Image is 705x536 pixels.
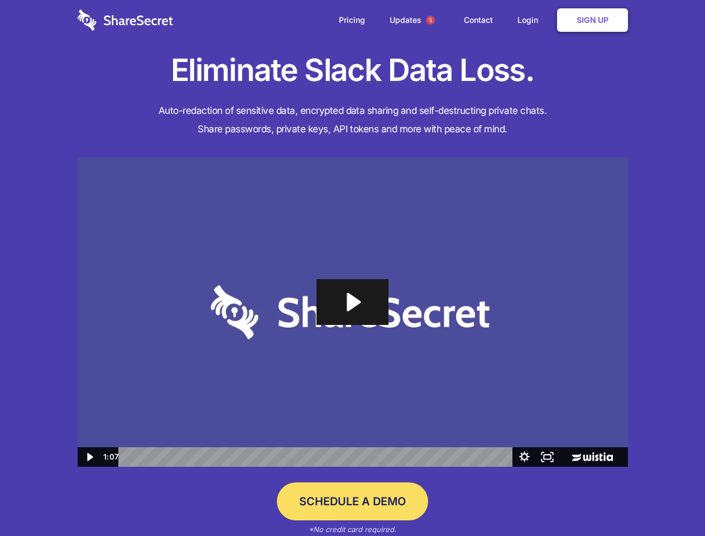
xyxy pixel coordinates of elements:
[649,480,692,523] iframe: Drift Widget Chat Controller
[536,447,559,467] button: Fullscreen
[513,447,536,467] button: Show settings menu
[78,102,628,138] h4: Auto-redaction of sensitive data, encrypted data sharing and self-destructing private chats. Shar...
[426,16,435,25] span: 1
[78,447,100,467] button: Play Video
[78,157,628,467] img: Sharesecret
[557,8,628,32] a: Sign Up
[316,279,388,325] button: Play Video: Sharesecret Slack Extension
[453,3,504,37] a: Contact
[127,447,507,467] div: Playbar
[328,3,376,37] a: Pricing
[506,3,555,37] a: Login
[277,482,428,520] a: Schedule a Demo
[309,525,396,534] em: *No credit card required.
[78,50,628,90] h1: Eliminate Slack Data Loss.
[78,9,173,31] img: logo-wordmark-white-trans-d4663122ce5f474addd5e946df7df03e33cb6a1c49d2221995e7729f52c070b2.svg
[559,447,627,467] a: Wistia Logo -- Learn More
